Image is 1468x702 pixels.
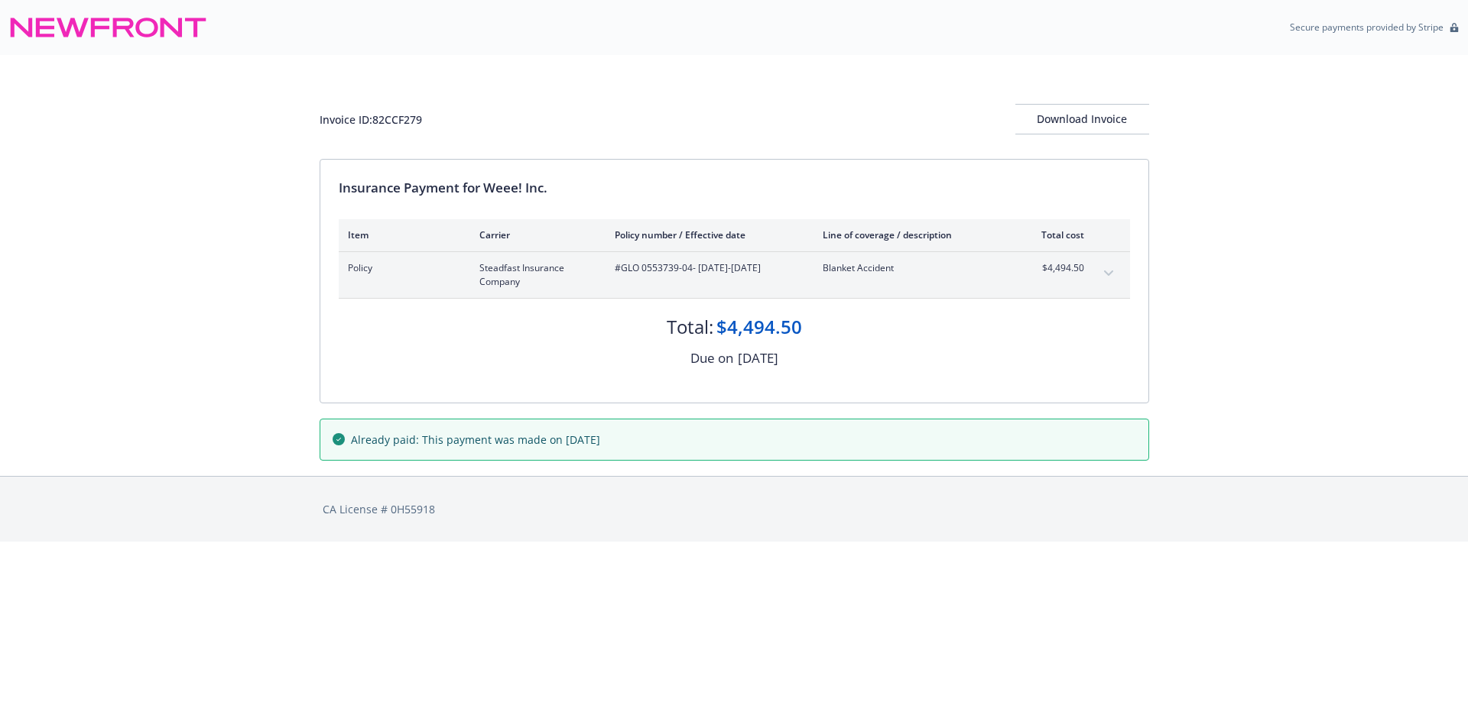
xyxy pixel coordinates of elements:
div: [DATE] [738,348,778,368]
div: PolicySteadfast Insurance Company#GLO 0553739-04- [DATE]-[DATE]Blanket Accident$4,494.50expand co... [339,252,1130,298]
div: Invoice ID: 82CCF279 [320,112,422,128]
span: Blanket Accident [823,261,1002,275]
span: #GLO 0553739-04 - [DATE]-[DATE] [615,261,798,275]
div: Policy number / Effective date [615,228,798,241]
div: Carrier [479,228,590,241]
span: Steadfast Insurance Company [479,261,590,289]
p: Secure payments provided by Stripe [1290,21,1444,34]
span: Policy [348,261,455,275]
div: Download Invoice [1015,105,1149,134]
div: Total cost [1027,228,1084,241]
div: $4,494.50 [716,314,802,340]
span: $4,494.50 [1027,261,1084,275]
div: Line of coverage / description [823,228,1002,241]
div: Item [348,228,455,241]
div: CA License # 0H55918 [323,501,1146,517]
span: Already paid: This payment was made on [DATE] [351,432,600,448]
button: expand content [1096,261,1121,286]
div: Due on [690,348,733,368]
button: Download Invoice [1015,104,1149,134]
div: Total: [667,314,713,340]
div: Insurance Payment for Weee! Inc. [339,178,1130,198]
